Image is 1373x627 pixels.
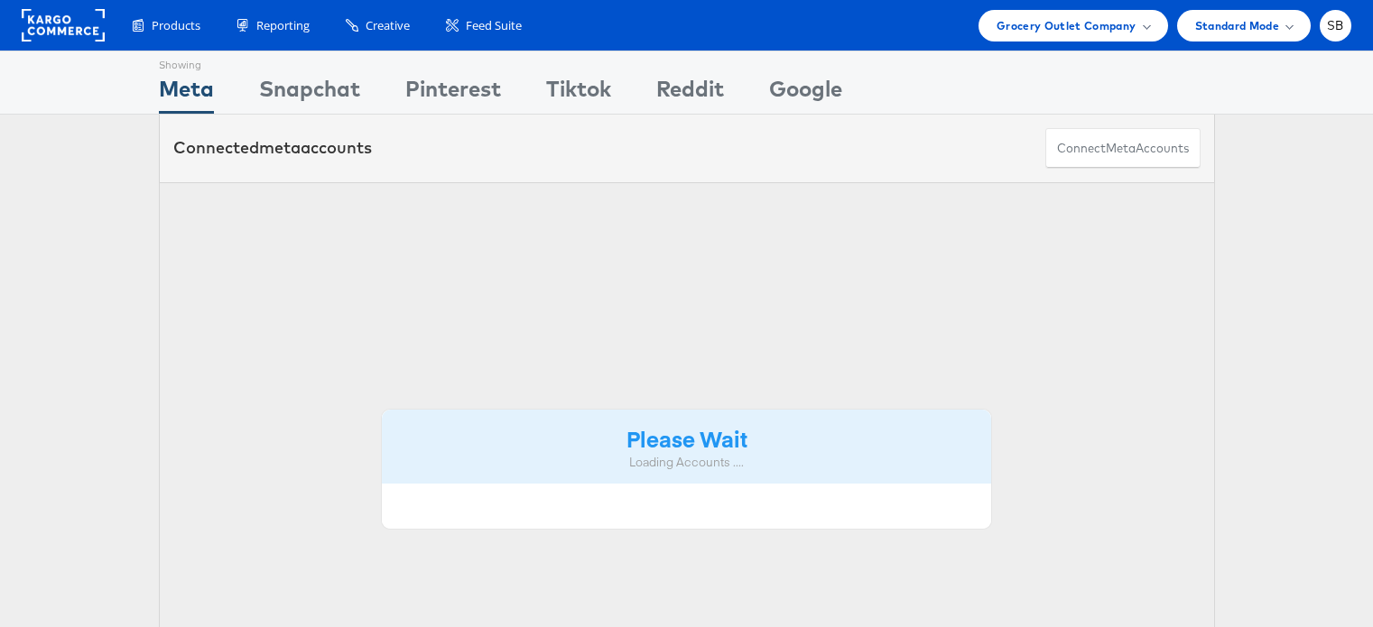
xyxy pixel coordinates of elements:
[1327,20,1344,32] span: SB
[366,17,410,34] span: Creative
[152,17,200,34] span: Products
[256,17,310,34] span: Reporting
[466,17,522,34] span: Feed Suite
[405,73,501,114] div: Pinterest
[1045,128,1201,169] button: ConnectmetaAccounts
[259,73,360,114] div: Snapchat
[1106,140,1136,157] span: meta
[626,423,747,453] strong: Please Wait
[159,73,214,114] div: Meta
[656,73,724,114] div: Reddit
[769,73,842,114] div: Google
[159,51,214,73] div: Showing
[997,16,1136,35] span: Grocery Outlet Company
[395,454,979,471] div: Loading Accounts ....
[173,136,372,160] div: Connected accounts
[259,137,301,158] span: meta
[546,73,611,114] div: Tiktok
[1195,16,1279,35] span: Standard Mode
